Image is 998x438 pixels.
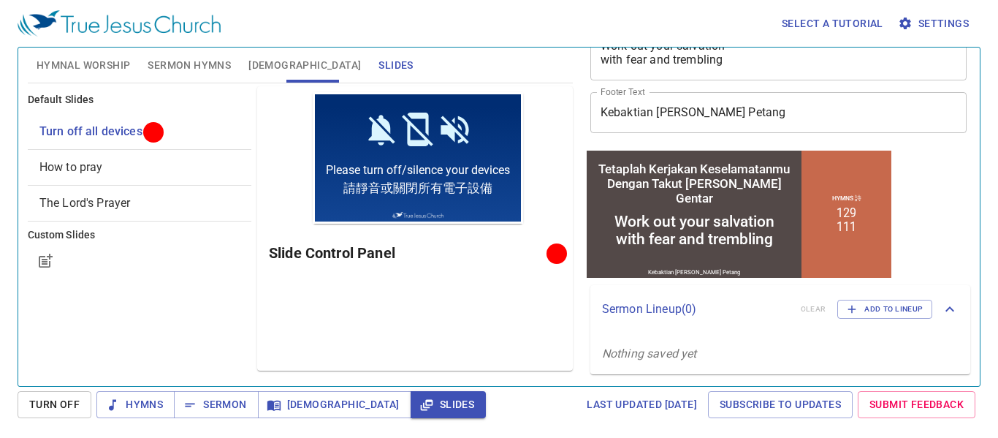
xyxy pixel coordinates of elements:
[28,92,251,108] h6: Default Slides
[13,71,197,85] span: Please turn off/silence your devices
[28,150,251,185] div: How to pray
[18,10,221,37] img: True Jesus Church
[174,391,258,418] button: Sermon
[720,396,841,414] span: Subscribe to Updates
[602,347,697,360] i: Nothing saved yet
[28,186,251,221] div: The Lord's Prayer
[901,15,969,33] span: Settings
[28,114,251,149] div: Turn off all devices
[847,303,923,316] span: Add to Lineup
[422,396,474,414] span: Slides
[28,227,251,243] h6: Custom Slides
[584,148,894,280] iframe: from-child
[837,300,932,319] button: Add to Lineup
[581,391,703,418] a: Last updated [DATE]
[148,56,231,75] span: Sermon Hymns
[80,120,131,127] img: True Jesus Church
[96,391,175,418] button: Hymns
[411,391,486,418] button: Slides
[258,391,411,418] button: [DEMOGRAPHIC_DATA]
[270,396,400,414] span: [DEMOGRAPHIC_DATA]
[39,160,103,174] span: [object Object]
[29,396,80,414] span: Turn Off
[587,396,697,414] span: Last updated [DATE]
[18,391,91,418] button: Turn Off
[269,241,552,265] h6: Slide Control Panel
[869,396,964,414] span: Submit Feedback
[39,196,131,210] span: [object Object]
[782,15,883,33] span: Select a tutorial
[248,56,361,75] span: [DEMOGRAPHIC_DATA]
[108,396,163,414] span: Hymns
[186,396,246,414] span: Sermon
[601,39,957,67] textarea: Work out your salvation with fear and trembling
[776,10,889,37] button: Select a tutorial
[602,301,789,318] p: Sermon Lineup ( 0 )
[858,391,975,418] a: Submit Feedback
[378,56,413,75] span: Slides
[590,285,970,333] div: Sermon Lineup(0)clearAdd to Lineup
[895,10,975,37] button: Settings
[31,88,180,105] span: 請靜音或關閉所有電子設備
[708,391,853,418] a: Subscribe to Updates
[37,56,131,75] span: Hymnal Worship
[39,124,142,138] span: [object Object]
